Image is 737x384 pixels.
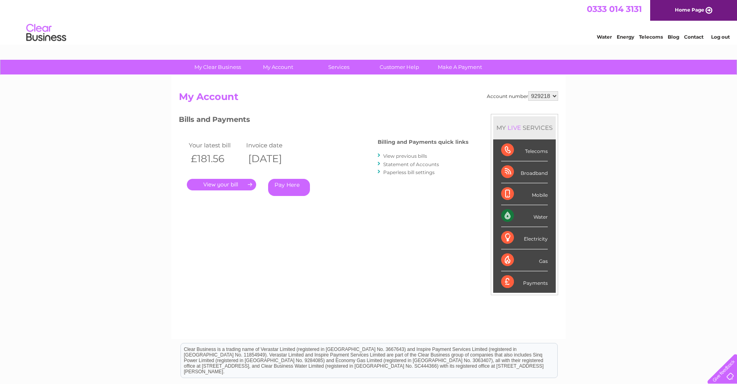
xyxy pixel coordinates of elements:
[501,183,548,205] div: Mobile
[306,60,372,74] a: Services
[501,271,548,293] div: Payments
[501,139,548,161] div: Telecoms
[501,161,548,183] div: Broadband
[244,140,302,151] td: Invoice date
[181,4,557,39] div: Clear Business is a trading name of Verastar Limited (registered in [GEOGRAPHIC_DATA] No. 3667643...
[501,227,548,249] div: Electricity
[187,140,244,151] td: Your latest bill
[179,91,558,106] h2: My Account
[378,139,468,145] h4: Billing and Payments quick links
[597,34,612,40] a: Water
[185,60,251,74] a: My Clear Business
[245,60,311,74] a: My Account
[383,153,427,159] a: View previous bills
[244,151,302,167] th: [DATE]
[501,205,548,227] div: Water
[383,161,439,167] a: Statement of Accounts
[383,169,435,175] a: Paperless bill settings
[427,60,493,74] a: Make A Payment
[487,91,558,101] div: Account number
[187,179,256,190] a: .
[501,249,548,271] div: Gas
[179,114,468,128] h3: Bills and Payments
[617,34,634,40] a: Energy
[26,21,67,45] img: logo.png
[639,34,663,40] a: Telecoms
[711,34,730,40] a: Log out
[367,60,432,74] a: Customer Help
[668,34,679,40] a: Blog
[684,34,704,40] a: Contact
[493,116,556,139] div: MY SERVICES
[187,151,244,167] th: £181.56
[268,179,310,196] a: Pay Here
[587,4,642,14] a: 0333 014 3131
[506,124,523,131] div: LIVE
